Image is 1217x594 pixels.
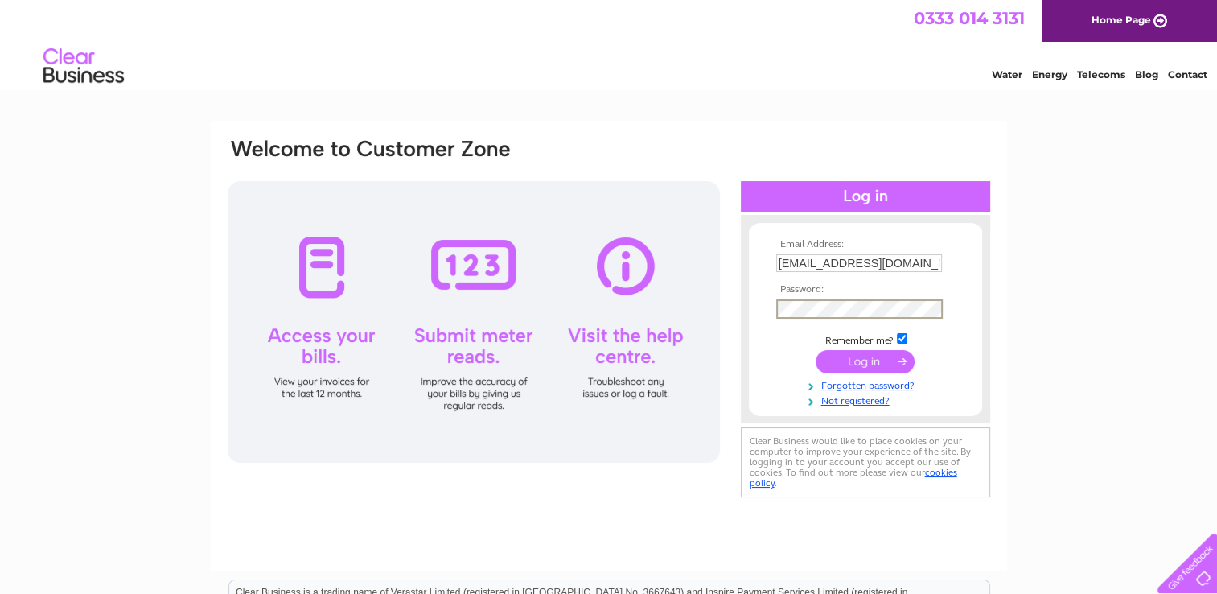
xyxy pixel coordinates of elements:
a: Energy [1032,68,1067,80]
a: Contact [1168,68,1207,80]
a: Water [992,68,1022,80]
a: cookies policy [750,467,957,489]
a: 0333 014 3131 [914,8,1025,28]
td: Remember me? [772,331,959,347]
th: Password: [772,284,959,295]
a: Telecoms [1077,68,1125,80]
a: Not registered? [776,392,959,407]
input: Submit [816,350,915,373]
th: Email Address: [772,239,959,250]
div: Clear Business would like to place cookies on your computer to improve your experience of the sit... [741,427,990,497]
img: logo.png [43,42,125,91]
a: Blog [1135,68,1158,80]
a: Forgotten password? [776,377,959,392]
div: Clear Business is a trading name of Verastar Limited (registered in [GEOGRAPHIC_DATA] No. 3667643... [229,9,989,78]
